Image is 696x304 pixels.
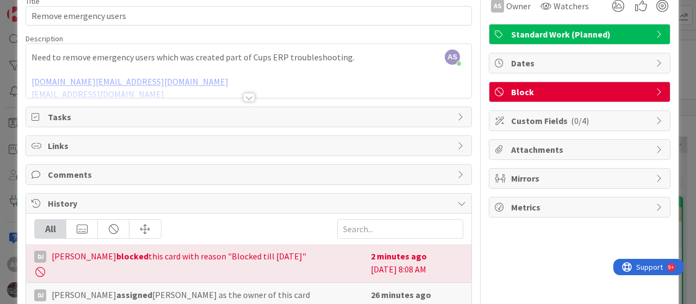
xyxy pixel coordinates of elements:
[48,110,452,123] span: Tasks
[26,34,63,44] span: Description
[337,219,463,239] input: Search...
[511,57,650,70] span: Dates
[26,6,472,26] input: type card name here...
[116,251,148,262] b: blocked
[52,288,310,301] span: [PERSON_NAME] [PERSON_NAME] as the owner of this card
[511,201,650,214] span: Metrics
[511,114,650,127] span: Custom Fields
[371,251,427,262] b: 2 minutes ago
[511,28,650,41] span: Standard Work (Planned)
[48,168,452,181] span: Comments
[23,2,49,15] span: Support
[116,289,152,300] b: assigned
[571,115,589,126] span: ( 0/4 )
[32,51,466,64] p: Need to remove emergency users which was created part of Cups ERP troubleshooting.
[48,139,452,152] span: Links
[48,197,452,210] span: History
[371,250,463,277] div: [DATE] 8:08 AM
[511,172,650,185] span: Mirrors
[52,250,306,263] span: [PERSON_NAME] this card with reason "Blocked till [DATE]"
[371,289,431,300] b: 26 minutes ago
[34,289,46,301] div: DJ
[55,4,60,13] div: 9+
[511,143,650,156] span: Attachments
[445,49,460,65] span: AS
[35,220,66,238] div: All
[511,85,650,98] span: Block
[34,251,46,263] div: DJ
